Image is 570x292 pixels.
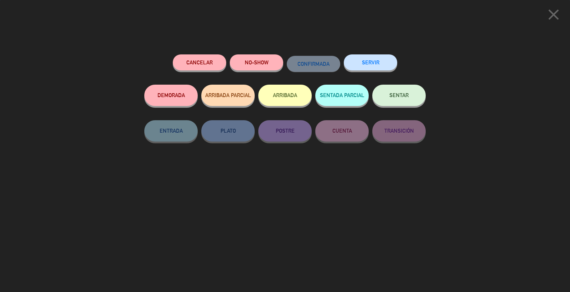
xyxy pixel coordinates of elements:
button: Cancelar [173,54,226,70]
span: ARRIBADA PARCIAL [205,92,251,98]
button: PLATO [201,120,255,142]
button: NO-SHOW [230,54,283,70]
button: TRANSICIÓN [372,120,426,142]
button: CONFIRMADA [287,56,340,72]
button: ARRIBADA PARCIAL [201,85,255,106]
button: SENTADA PARCIAL [315,85,369,106]
span: CONFIRMADA [297,61,330,67]
button: DEMORADA [144,85,198,106]
button: close [543,5,565,26]
button: SERVIR [344,54,397,70]
button: CUENTA [315,120,369,142]
button: ENTRADA [144,120,198,142]
button: SENTAR [372,85,426,106]
button: ARRIBADA [258,85,312,106]
button: POSTRE [258,120,312,142]
i: close [545,6,563,23]
span: SENTAR [389,92,409,98]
